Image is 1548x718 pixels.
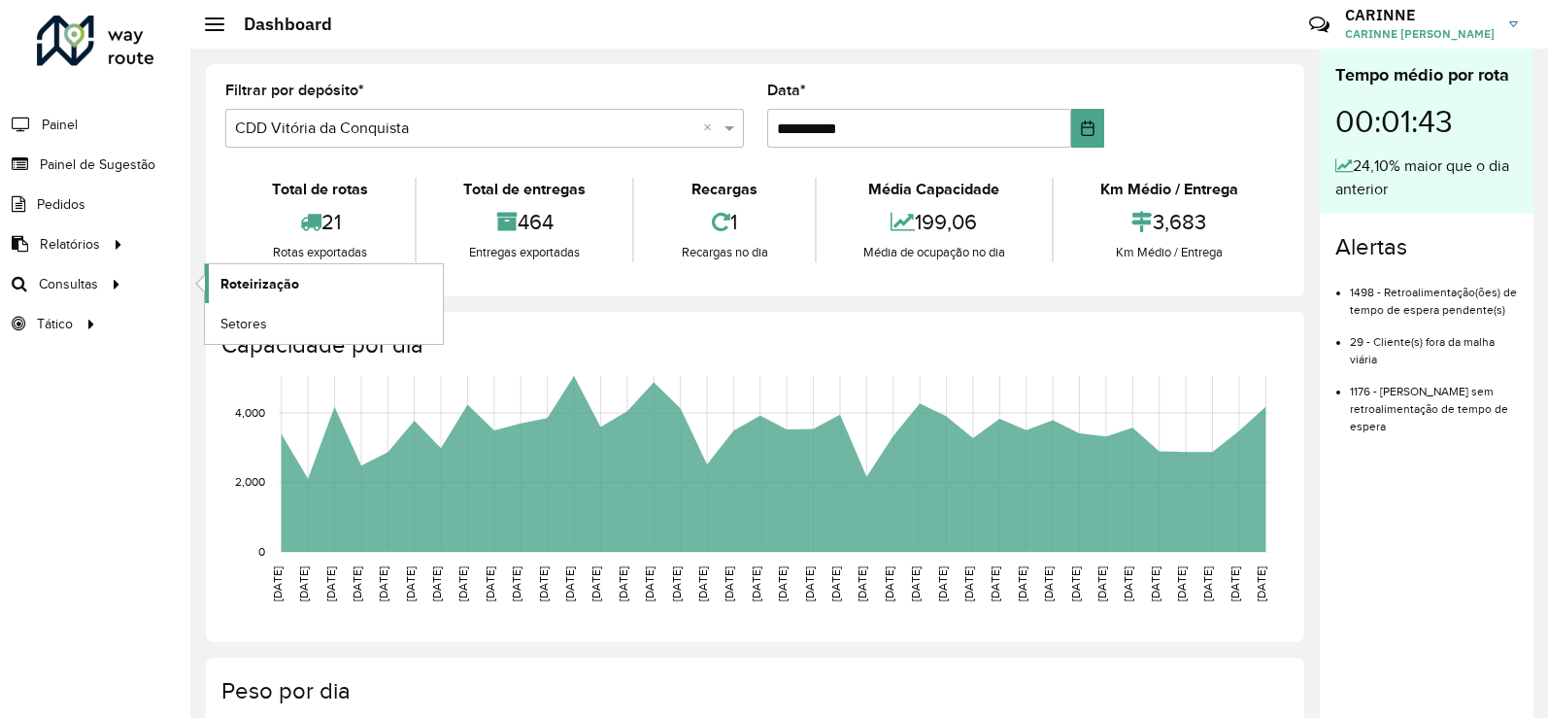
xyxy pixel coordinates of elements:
[324,566,337,601] text: [DATE]
[1228,566,1241,601] text: [DATE]
[563,566,576,601] text: [DATE]
[230,201,410,243] div: 21
[230,178,410,201] div: Total de rotas
[1350,269,1518,319] li: 1498 - Retroalimentação(ões) de tempo de espera pendente(s)
[205,304,443,343] a: Setores
[829,566,842,601] text: [DATE]
[1059,201,1280,243] div: 3,683
[1059,243,1280,262] div: Km Médio / Entrega
[1201,566,1214,601] text: [DATE]
[670,566,683,601] text: [DATE]
[220,274,299,294] span: Roteirização
[537,566,550,601] text: [DATE]
[767,79,806,102] label: Data
[1335,154,1518,201] div: 24,10% maior que o dia anterior
[297,566,310,601] text: [DATE]
[1350,319,1518,368] li: 29 - Cliente(s) fora da malha viária
[639,243,809,262] div: Recargas no dia
[1095,566,1108,601] text: [DATE]
[421,178,627,201] div: Total de entregas
[856,566,868,601] text: [DATE]
[221,677,1285,705] h4: Peso por dia
[220,314,267,334] span: Setores
[822,243,1047,262] div: Média de ocupação no dia
[1042,566,1055,601] text: [DATE]
[639,201,809,243] div: 1
[235,406,265,419] text: 4,000
[617,566,629,601] text: [DATE]
[421,243,627,262] div: Entregas exportadas
[37,314,73,334] span: Tático
[404,566,417,601] text: [DATE]
[1345,6,1495,24] h3: CARINNE
[456,566,469,601] text: [DATE]
[803,566,816,601] text: [DATE]
[40,234,100,255] span: Relatórios
[258,545,265,558] text: 0
[377,566,389,601] text: [DATE]
[989,566,1001,601] text: [DATE]
[42,115,78,135] span: Painel
[271,566,284,601] text: [DATE]
[643,566,656,601] text: [DATE]
[1350,368,1518,435] li: 1176 - [PERSON_NAME] sem retroalimentação de tempo de espera
[750,566,762,601] text: [DATE]
[1122,566,1134,601] text: [DATE]
[822,201,1047,243] div: 199,06
[1149,566,1161,601] text: [DATE]
[936,566,949,601] text: [DATE]
[1298,4,1340,46] a: Contato Rápido
[510,566,522,601] text: [DATE]
[351,566,363,601] text: [DATE]
[1255,566,1267,601] text: [DATE]
[1335,88,1518,154] div: 00:01:43
[962,566,975,601] text: [DATE]
[1069,566,1082,601] text: [DATE]
[1071,109,1104,148] button: Choose Date
[1345,25,1495,43] span: CARINNE [PERSON_NAME]
[703,117,720,140] span: Clear all
[230,243,410,262] div: Rotas exportadas
[1335,62,1518,88] div: Tempo médio por rota
[224,14,332,35] h2: Dashboard
[1175,566,1188,601] text: [DATE]
[37,194,85,215] span: Pedidos
[1335,233,1518,261] h4: Alertas
[430,566,443,601] text: [DATE]
[484,566,496,601] text: [DATE]
[776,566,789,601] text: [DATE]
[39,274,98,294] span: Consultas
[221,331,1285,359] h4: Capacidade por dia
[1016,566,1028,601] text: [DATE]
[723,566,735,601] text: [DATE]
[883,566,895,601] text: [DATE]
[235,476,265,489] text: 2,000
[205,264,443,303] a: Roteirização
[1059,178,1280,201] div: Km Médio / Entrega
[589,566,602,601] text: [DATE]
[40,154,155,175] span: Painel de Sugestão
[639,178,809,201] div: Recargas
[225,79,364,102] label: Filtrar por depósito
[421,201,627,243] div: 464
[696,566,709,601] text: [DATE]
[822,178,1047,201] div: Média Capacidade
[909,566,922,601] text: [DATE]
